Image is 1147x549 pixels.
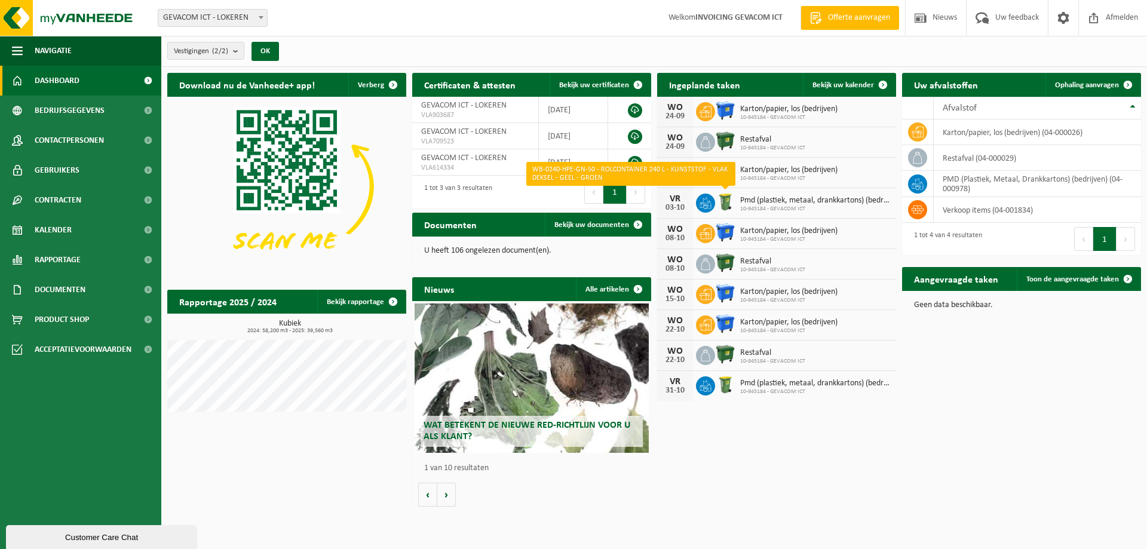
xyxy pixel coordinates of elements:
div: 31-10 [663,387,687,395]
count: (2/2) [212,47,228,55]
span: Offerte aanvragen [825,12,893,24]
span: Contracten [35,185,81,215]
span: GEVACOM ICT - LOKEREN [421,101,507,110]
div: VR [663,194,687,204]
div: WO [663,133,687,143]
span: Gebruikers [35,155,79,185]
img: WB-1100-HPE-GN-01 [715,253,735,273]
div: 03-10 [663,204,687,212]
button: Next [627,180,645,204]
span: Kalender [35,215,72,245]
span: Verberg [358,81,384,89]
h2: Rapportage 2025 / 2024 [167,290,289,313]
div: 1 tot 3 van 3 resultaten [418,179,492,205]
h2: Download nu de Vanheede+ app! [167,73,327,96]
img: WB-0240-HPE-GN-50 [715,192,735,212]
span: Restafval [740,135,805,145]
h3: Kubiek [173,320,406,334]
span: Pmd (plastiek, metaal, drankkartons) (bedrijven) [740,196,890,206]
h2: Aangevraagde taken [902,267,1010,290]
a: Ophaling aanvragen [1045,73,1140,97]
td: [DATE] [539,97,609,123]
strong: INVOICING GEVACOM ICT [695,13,783,22]
span: Documenten [35,275,85,305]
td: PMD (Plastiek, Metaal, Drankkartons) (bedrijven) (04-000978) [934,171,1141,197]
span: 10-945184 - GEVACOM ICT [740,206,890,213]
div: WO [663,164,687,173]
h2: Uw afvalstoffen [902,73,990,96]
span: 10-945184 - GEVACOM ICT [740,358,805,365]
button: Vorige [418,483,437,507]
iframe: chat widget [6,523,200,549]
span: Acceptatievoorwaarden [35,335,131,364]
img: WB-1100-HPE-BE-01 [715,100,735,121]
span: 10-945184 - GEVACOM ICT [740,145,805,152]
span: Bekijk uw kalender [812,81,874,89]
div: 01-10 [663,173,687,182]
div: WO [663,225,687,234]
img: Download de VHEPlus App [167,97,406,276]
button: Next [1117,227,1135,251]
div: 08-10 [663,265,687,273]
span: Wat betekent de nieuwe RED-richtlijn voor u als klant? [424,421,630,441]
span: GEVACOM ICT - LOKEREN [421,127,507,136]
img: WB-1100-HPE-BE-01 [715,314,735,334]
a: Offerte aanvragen [801,6,899,30]
span: Karton/papier, los (bedrijven) [740,226,838,236]
span: VLA709523 [421,137,529,146]
td: [DATE] [539,123,609,149]
button: Vestigingen(2/2) [167,42,244,60]
span: GEVACOM ICT - LOKEREN [421,154,507,162]
td: verkoop items (04-001834) [934,197,1141,223]
span: 2024: 58,200 m3 - 2025: 39,560 m3 [173,328,406,334]
span: 10-945184 - GEVACOM ICT [740,236,838,243]
span: Ophaling aanvragen [1055,81,1119,89]
span: Contactpersonen [35,125,104,155]
span: GEVACOM ICT - LOKEREN [158,10,267,26]
span: Karton/papier, los (bedrijven) [740,105,838,114]
span: Rapportage [35,245,81,275]
span: Karton/papier, los (bedrijven) [740,165,838,175]
a: Alle artikelen [576,277,650,301]
span: Bedrijfsgegevens [35,96,105,125]
span: Dashboard [35,66,79,96]
button: 1 [1093,227,1117,251]
img: WB-1100-HPE-BE-01 [715,161,735,182]
td: karton/papier, los (bedrijven) (04-000026) [934,119,1141,145]
div: 15-10 [663,295,687,303]
div: 22-10 [663,326,687,334]
div: WO [663,255,687,265]
h2: Nieuws [412,277,466,300]
span: 10-945184 - GEVACOM ICT [740,266,805,274]
p: Geen data beschikbaar. [914,301,1129,309]
div: 1 tot 4 van 4 resultaten [908,226,982,252]
td: restafval (04-000029) [934,145,1141,171]
img: WB-0240-HPE-GN-50 [715,375,735,395]
span: Karton/papier, los (bedrijven) [740,318,838,327]
div: WO [663,286,687,295]
div: 22-10 [663,356,687,364]
span: Bekijk uw documenten [554,221,629,229]
span: 10-945184 - GEVACOM ICT [740,175,838,182]
h2: Documenten [412,213,489,236]
img: WB-1100-HPE-GN-01 [715,344,735,364]
div: 24-09 [663,112,687,121]
span: Navigatie [35,36,72,66]
a: Bekijk uw documenten [545,213,650,237]
a: Bekijk rapportage [317,290,405,314]
span: Product Shop [35,305,89,335]
p: U heeft 106 ongelezen document(en). [424,247,639,255]
td: [DATE] [539,149,609,176]
button: Previous [584,180,603,204]
span: Pmd (plastiek, metaal, drankkartons) (bedrijven) [740,379,890,388]
img: WB-1100-HPE-GN-01 [715,131,735,151]
button: Verberg [348,73,405,97]
span: 10-945184 - GEVACOM ICT [740,388,890,395]
div: VR [663,377,687,387]
span: 10-945184 - GEVACOM ICT [740,297,838,304]
button: OK [252,42,279,61]
span: Restafval [740,257,805,266]
span: GEVACOM ICT - LOKEREN [158,9,268,27]
span: VLA614334 [421,163,529,173]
